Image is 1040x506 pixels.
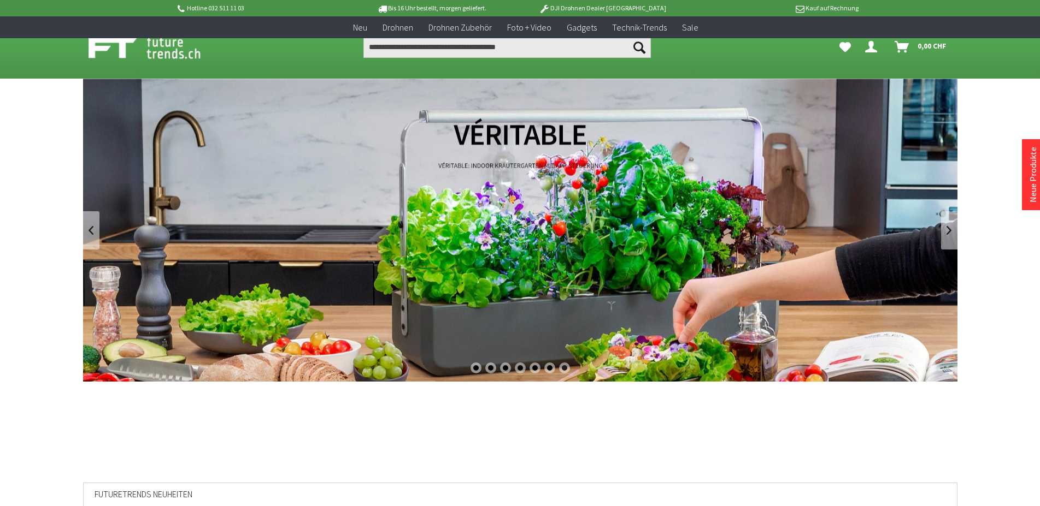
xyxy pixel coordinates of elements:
div: 1 [471,362,481,373]
span: Gadgets [567,22,597,33]
a: Neue Produkte [1027,147,1038,203]
a: Véritable - Kräutergärten - Zimmergärten - Winterkräuter [83,79,957,382]
input: Produkt, Marke, Kategorie, EAN, Artikelnummer… [363,36,651,58]
p: DJI Drohnen Dealer [GEOGRAPHIC_DATA] [517,2,688,15]
span: Drohnen Zubehör [428,22,492,33]
span: Sale [682,22,698,33]
p: Hotline 032 511 11 03 [176,2,346,15]
div: 2 [485,362,496,373]
span: Foto + Video [507,22,551,33]
span: Neu [353,22,367,33]
a: Technik-Trends [604,16,674,39]
div: 3 [500,362,511,373]
img: Shop Futuretrends - zur Startseite wechseln [89,34,225,61]
span: Drohnen [383,22,413,33]
a: Sale [674,16,706,39]
a: Meine Favoriten [834,36,856,58]
span: Technik-Trends [612,22,667,33]
span: 0,00 CHF [918,37,947,55]
p: Bis 16 Uhr bestellt, morgen geliefert. [346,2,517,15]
a: Gadgets [559,16,604,39]
a: Neu [345,16,375,39]
div: 4 [515,362,526,373]
div: 5 [530,362,540,373]
a: Foto + Video [500,16,559,39]
div: 6 [544,362,555,373]
a: Warenkorb [890,36,952,58]
a: Drohnen [375,16,421,39]
p: Kauf auf Rechnung [688,2,859,15]
div: 7 [559,362,570,373]
a: Drohnen Zubehör [421,16,500,39]
button: Suchen [628,36,651,58]
a: Dein Konto [861,36,886,58]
